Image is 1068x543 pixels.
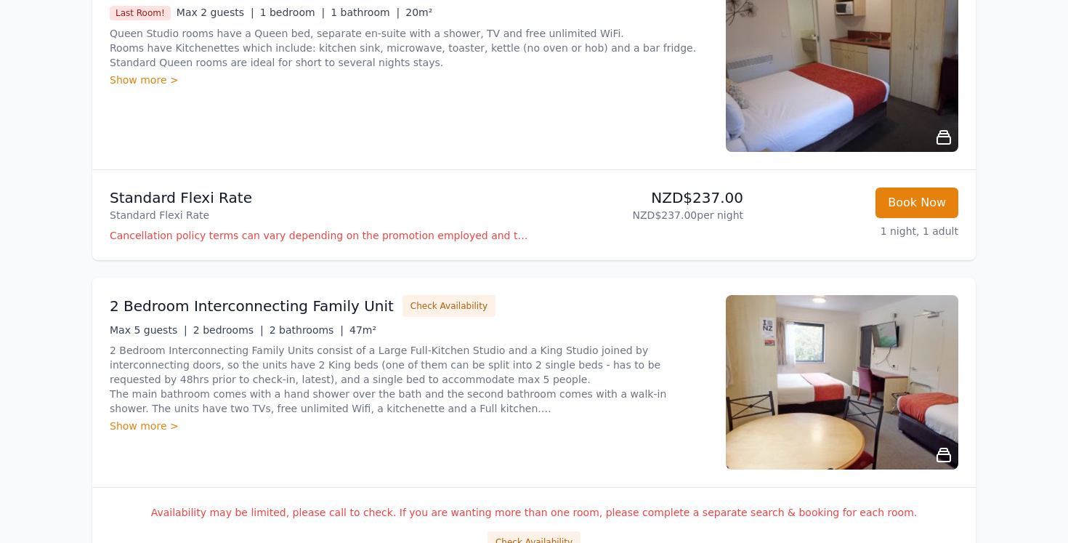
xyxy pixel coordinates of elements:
[402,295,495,317] button: Check Availability
[540,188,743,208] p: NZD$237.00
[875,188,958,218] button: Book Now
[110,419,708,433] div: Show more >
[260,7,325,18] span: 1 bedroom |
[177,7,254,18] span: Max 2 guests |
[110,228,528,243] p: Cancellation policy terms can vary depending on the promotion employed and the time of stay of th...
[349,324,376,336] span: 47m²
[110,505,958,520] p: Availability may be limited, please call to check. If you are wanting more than one room, please ...
[110,296,394,316] h3: 2 Bedroom Interconnecting Family Unit
[755,224,958,238] p: 1 night, 1 adult
[331,7,400,18] span: 1 bathroom |
[110,188,528,208] p: Standard Flexi Rate
[540,208,743,222] p: NZD$237.00 per night
[110,6,171,20] span: Last Room!
[110,208,528,222] p: Standard Flexi Rate
[110,324,187,336] span: Max 5 guests |
[110,26,708,70] p: Queen Studio rooms have a Queen bed, separate en-suite with a shower, TV and free unlimited WiFi....
[110,73,708,87] div: Show more >
[405,7,432,18] span: 20m²
[270,324,344,336] span: 2 bathrooms |
[110,343,708,416] p: 2 Bedroom Interconnecting Family Units consist of a Large Full-Kitchen Studio and a King Studio j...
[193,324,264,336] span: 2 bedrooms |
